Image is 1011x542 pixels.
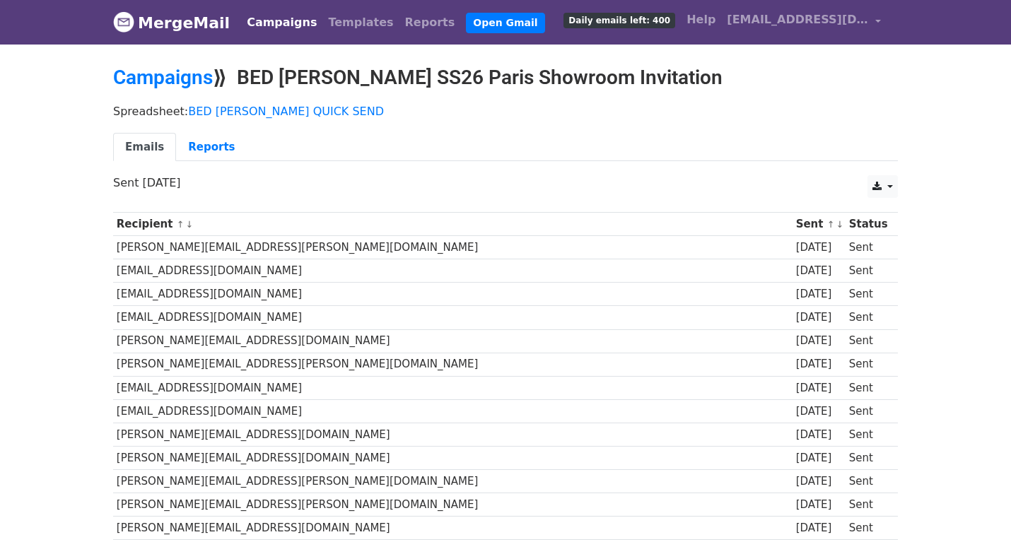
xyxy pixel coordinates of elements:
div: [DATE] [796,520,843,536]
div: [DATE] [796,380,843,396]
th: Sent [793,213,846,236]
td: [PERSON_NAME][EMAIL_ADDRESS][PERSON_NAME][DOMAIN_NAME] [113,236,793,259]
td: Sent [846,399,891,423]
a: Templates [322,8,399,37]
td: Sent [846,259,891,283]
div: [DATE] [796,356,843,372]
a: ↑ [827,219,835,230]
div: [DATE] [796,427,843,443]
td: [PERSON_NAME][EMAIL_ADDRESS][DOMAIN_NAME] [113,423,793,446]
td: Sent [846,517,891,540]
td: [PERSON_NAME][EMAIL_ADDRESS][PERSON_NAME][DOMAIN_NAME] [113,470,793,493]
a: Campaigns [113,66,213,89]
td: [PERSON_NAME][EMAIL_ADDRESS][PERSON_NAME][DOMAIN_NAME] [113,493,793,517]
td: Sent [846,493,891,517]
th: Status [846,213,891,236]
div: [DATE] [796,497,843,513]
p: Spreadsheet: [113,104,898,119]
td: [EMAIL_ADDRESS][DOMAIN_NAME] [113,283,793,306]
td: Sent [846,376,891,399]
td: Sent [846,236,891,259]
td: Sent [846,306,891,329]
td: [EMAIL_ADDRESS][DOMAIN_NAME] [113,259,793,283]
a: Daily emails left: 400 [558,6,681,34]
td: [EMAIL_ADDRESS][DOMAIN_NAME] [113,376,793,399]
a: Emails [113,133,176,162]
td: [PERSON_NAME][EMAIL_ADDRESS][DOMAIN_NAME] [113,329,793,353]
td: Sent [846,423,891,446]
h2: ⟫ BED [PERSON_NAME] SS26 Paris Showroom Invitation [113,66,898,90]
a: Campaigns [241,8,322,37]
td: [PERSON_NAME][EMAIL_ADDRESS][DOMAIN_NAME] [113,517,793,540]
td: Sent [846,283,891,306]
td: [PERSON_NAME][EMAIL_ADDRESS][PERSON_NAME][DOMAIN_NAME] [113,353,793,376]
a: [EMAIL_ADDRESS][DOMAIN_NAME] [721,6,887,39]
span: Daily emails left: 400 [563,13,675,28]
td: Sent [846,329,891,353]
div: [DATE] [796,310,843,326]
a: ↑ [177,219,185,230]
a: ↓ [185,219,193,230]
td: [EMAIL_ADDRESS][DOMAIN_NAME] [113,306,793,329]
a: MergeMail [113,8,230,37]
a: Open Gmail [466,13,544,33]
span: [EMAIL_ADDRESS][DOMAIN_NAME] [727,11,868,28]
img: MergeMail logo [113,11,134,33]
div: [DATE] [796,286,843,302]
td: [EMAIL_ADDRESS][DOMAIN_NAME] [113,399,793,423]
p: Sent [DATE] [113,175,898,190]
a: BED [PERSON_NAME] QUICK SEND [188,105,384,118]
div: [DATE] [796,403,843,420]
td: [PERSON_NAME][EMAIL_ADDRESS][DOMAIN_NAME] [113,447,793,470]
div: [DATE] [796,473,843,490]
a: Reports [399,8,461,37]
td: Sent [846,470,891,493]
div: [DATE] [796,240,843,256]
div: [DATE] [796,333,843,349]
a: Help [681,6,721,34]
a: ↓ [836,219,843,230]
div: [DATE] [796,450,843,466]
td: Sent [846,353,891,376]
div: [DATE] [796,263,843,279]
th: Recipient [113,213,793,236]
td: Sent [846,447,891,470]
a: Reports [176,133,247,162]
